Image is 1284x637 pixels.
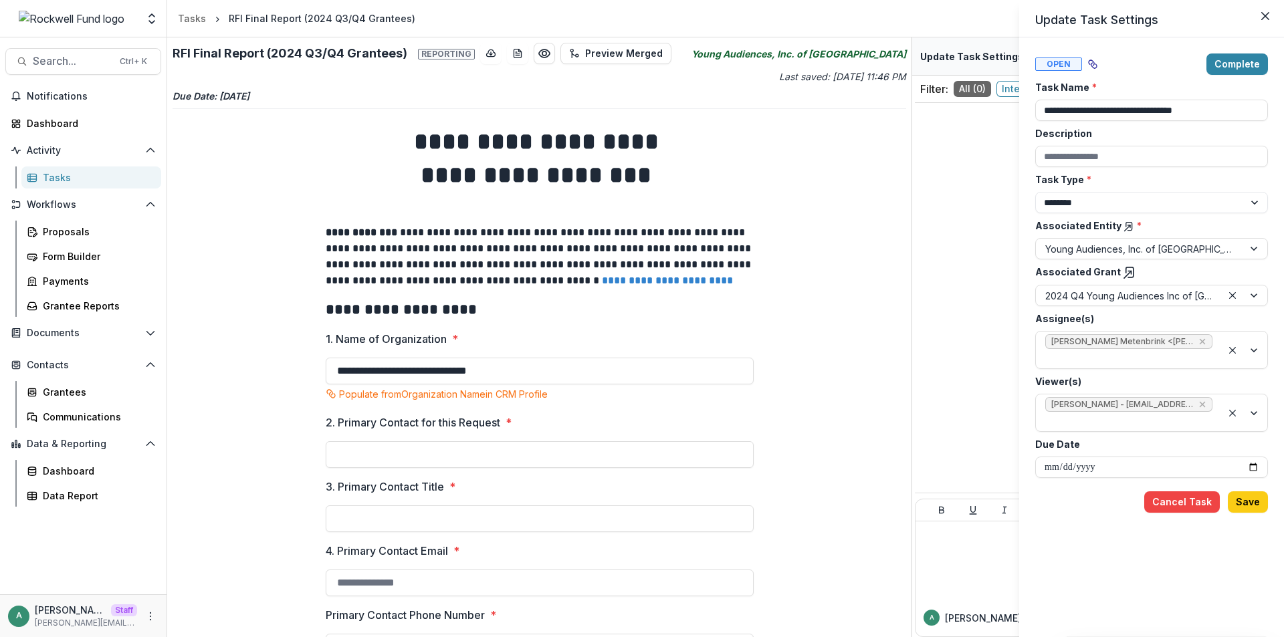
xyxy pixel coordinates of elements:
[1144,491,1220,513] button: Cancel Task
[1224,405,1241,421] div: Clear selected options
[1224,287,1241,303] div: Clear selected options
[1035,57,1082,71] span: Open
[1197,398,1208,411] div: Remove Judy A. Ahlgrim - jahlgrim@rockfund.org
[1035,126,1260,140] label: Description
[1224,342,1241,358] div: Clear selected options
[1228,491,1268,513] button: Save
[1255,5,1276,27] button: Close
[1051,400,1193,409] span: [PERSON_NAME] - [EMAIL_ADDRESS][DOMAIN_NAME]
[1035,172,1260,186] label: Task Type
[1035,311,1260,326] label: Assignee(s)
[1206,53,1268,75] button: Complete
[1035,265,1260,279] label: Associated Grant
[1035,437,1260,451] label: Due Date
[1035,374,1260,388] label: Viewer(s)
[1035,80,1260,94] label: Task Name
[1082,53,1103,75] button: View dependent tasks
[1051,337,1193,346] span: [PERSON_NAME] Metenbrink <[PERSON_NAME][EMAIL_ADDRESS][DOMAIN_NAME]> ([PERSON_NAME][EMAIL_ADDRESS...
[1197,335,1208,348] div: Remove Mary Curry Metenbrink <mary@yahouston.org> (mary@yahouston.org)
[1035,219,1260,233] label: Associated Entity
